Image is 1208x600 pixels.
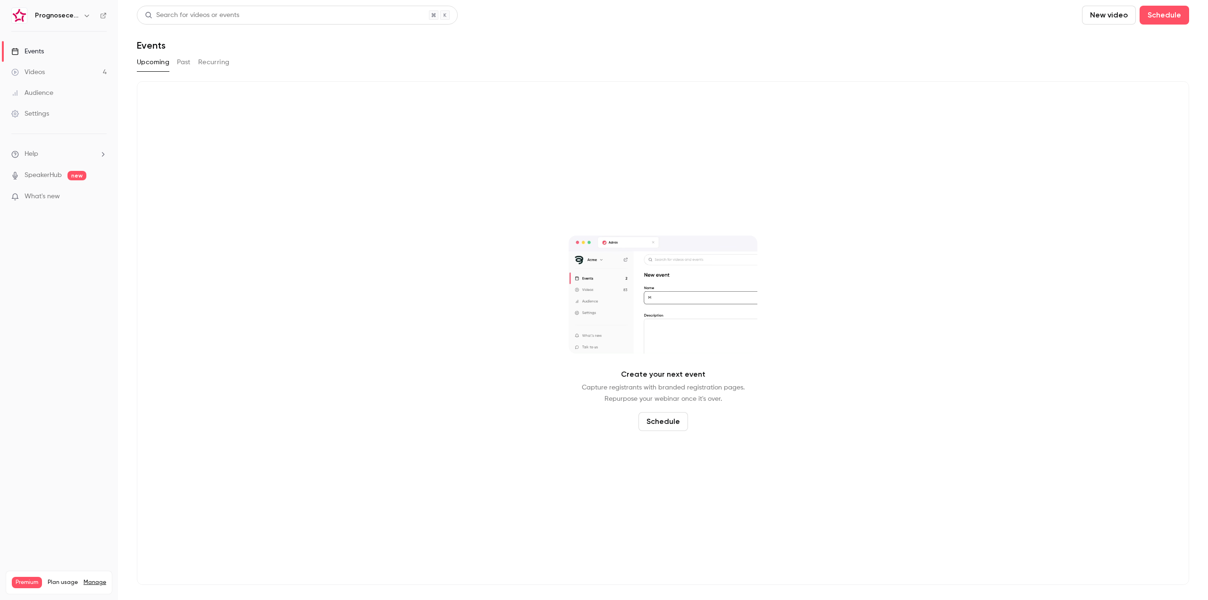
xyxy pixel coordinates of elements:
[35,11,79,20] h6: Prognosecenteret | Powered by Hubexo
[137,55,169,70] button: Upcoming
[198,55,230,70] button: Recurring
[145,10,239,20] div: Search for videos or events
[25,192,60,202] span: What's new
[84,579,106,586] a: Manage
[638,412,688,431] button: Schedule
[11,68,45,77] div: Videos
[67,171,86,180] span: new
[177,55,191,70] button: Past
[11,47,44,56] div: Events
[12,577,42,588] span: Premium
[48,579,78,586] span: Plan usage
[11,88,53,98] div: Audience
[582,382,745,405] p: Capture registrants with branded registration pages. Repurpose your webinar once it's over.
[621,369,705,380] p: Create your next event
[11,149,107,159] li: help-dropdown-opener
[137,40,166,51] h1: Events
[25,149,38,159] span: Help
[12,8,27,23] img: Prognosecenteret | Powered by Hubexo
[25,170,62,180] a: SpeakerHub
[1140,6,1189,25] button: Schedule
[1082,6,1136,25] button: New video
[11,109,49,118] div: Settings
